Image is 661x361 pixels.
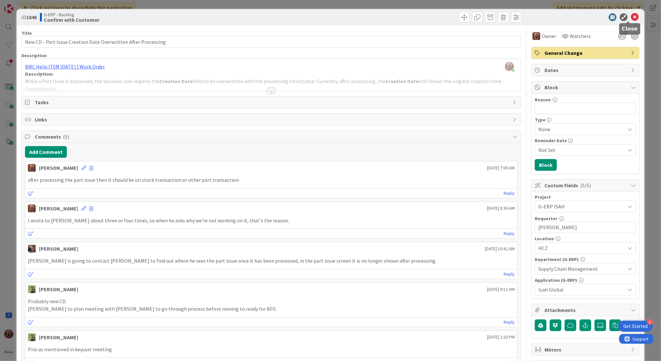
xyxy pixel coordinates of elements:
[28,205,36,212] img: JK
[535,257,636,262] div: Department (G-ERP)
[535,278,636,282] div: Application (G-ERP)
[623,323,648,330] div: Get Started
[39,205,78,212] div: [PERSON_NAME]
[39,285,78,293] div: [PERSON_NAME]
[44,12,99,17] span: G-ERP - Backlog
[487,165,515,171] span: [DATE] 7:00 AM
[535,97,551,103] label: Reason
[504,270,515,278] a: Reply
[63,133,69,140] span: ( 5 )
[532,32,540,40] img: JK
[28,333,36,341] img: TT
[545,181,628,189] span: Custom Fields
[535,216,557,221] label: Requester
[538,146,625,154] span: Not Set
[504,189,515,197] a: Reply
[535,138,567,143] span: Reminder Date
[570,32,591,40] span: Watchers
[44,17,99,22] b: Confirm with Customer
[35,116,509,123] span: Links
[21,13,37,21] span: ID
[21,30,32,36] label: Title
[28,346,515,353] p: Prio as mentioned in keyuser meeting
[28,298,515,305] p: Probably new CD.
[28,257,515,265] p: [PERSON_NAME] is going to contact [PERSON_NAME] to find out where he sees the part issue once it ...
[28,217,515,224] p: I wrote to [PERSON_NAME] about three or four times, so when he asks why we're not working on it, ...
[535,236,636,241] div: Location
[39,164,78,172] div: [PERSON_NAME]
[505,62,514,71] img: qhSiAgzwFq7RpNB94T3Wy8pZew4pf0Zn.png
[535,195,636,199] div: Project
[28,305,515,313] p: [PERSON_NAME] to plan meeting with [PERSON_NAME] to go through process before moving to ready for...
[26,14,37,20] b: 1846
[545,346,628,354] span: Mirrors
[535,159,557,171] button: Block
[504,230,515,238] a: Reply
[487,334,515,341] span: [DATE] 2:20 PM
[28,245,36,253] img: BF
[545,49,628,57] span: General Change
[28,164,36,172] img: JK
[35,133,509,141] span: Comments
[25,63,105,70] a: BMC Helix ITSM [DATE] | Work Order
[618,321,653,332] div: Open Get Started checklist, remaining modules: 4
[28,285,36,293] img: TT
[622,26,638,32] h5: Close
[487,286,515,293] span: [DATE] 9:12 AM
[485,245,515,252] span: [DATE] 10:42 AM
[21,36,521,48] input: type card name here...
[538,265,625,273] span: Supply Chain Management
[39,333,78,341] div: [PERSON_NAME]
[542,32,556,40] span: Owner
[538,125,621,134] span: None
[487,205,515,212] span: [DATE] 8:36 AM
[647,319,653,325] div: 4
[535,118,545,122] span: Type
[545,66,628,74] span: Dates
[545,83,628,91] span: Block
[39,245,78,253] div: [PERSON_NAME]
[25,146,67,158] button: Add Comment
[538,202,621,211] span: G-ERP ISAH
[25,71,54,77] strong: Description:
[538,286,625,293] span: Isah Global
[545,306,628,314] span: Attachments
[580,182,591,189] span: ( 5/5 )
[35,98,509,106] span: Tasks
[28,176,515,184] p: after processing the part issue then it should be on stock transaction or other part transaction
[504,318,515,326] a: Reply
[21,53,47,58] span: Description
[538,244,625,252] span: HCZ
[14,1,30,9] span: Support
